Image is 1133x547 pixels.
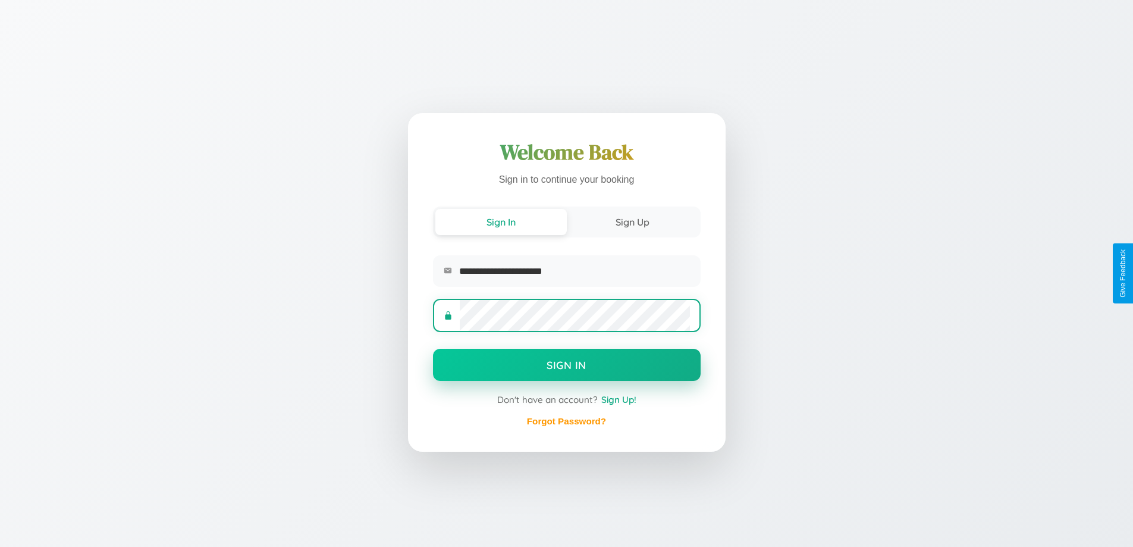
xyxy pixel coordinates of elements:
div: Give Feedback [1119,249,1127,298]
span: Sign Up! [601,394,636,405]
button: Sign In [433,349,701,381]
p: Sign in to continue your booking [433,171,701,189]
a: Forgot Password? [527,416,606,426]
button: Sign In [435,209,567,235]
h1: Welcome Back [433,138,701,167]
div: Don't have an account? [433,394,701,405]
button: Sign Up [567,209,698,235]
